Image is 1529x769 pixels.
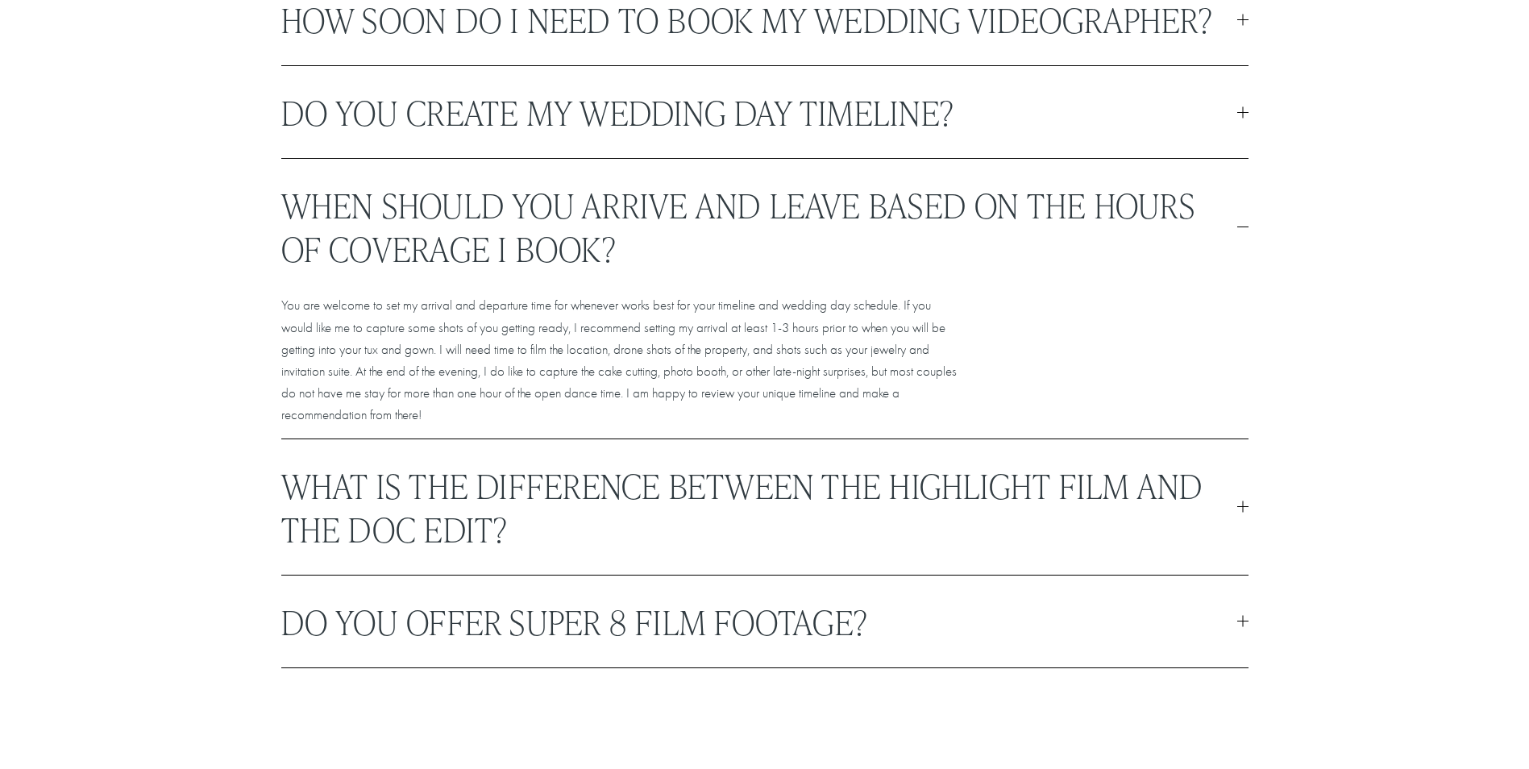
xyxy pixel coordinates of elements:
p: You are welcome to set my arrival and departure time for whenever works best for your timeline an... [281,294,958,426]
button: Do you create my wedding day timeline? [281,66,1249,158]
button: Do you offer Super 8 film footage? [281,576,1249,667]
span: Do you offer Super 8 film footage? [281,600,1237,643]
div: When should you arrive and leave based on the hours of coverage I book? [281,294,1249,438]
span: What is the difference between the highlight film and the doc edit? [281,463,1237,551]
span: Do you create my wedding day timeline? [281,90,1237,134]
button: When should you arrive and leave based on the hours of coverage I book? [281,159,1249,294]
span: When should you arrive and leave based on the hours of coverage I book? [281,183,1237,270]
button: What is the difference between the highlight film and the doc edit? [281,439,1249,575]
